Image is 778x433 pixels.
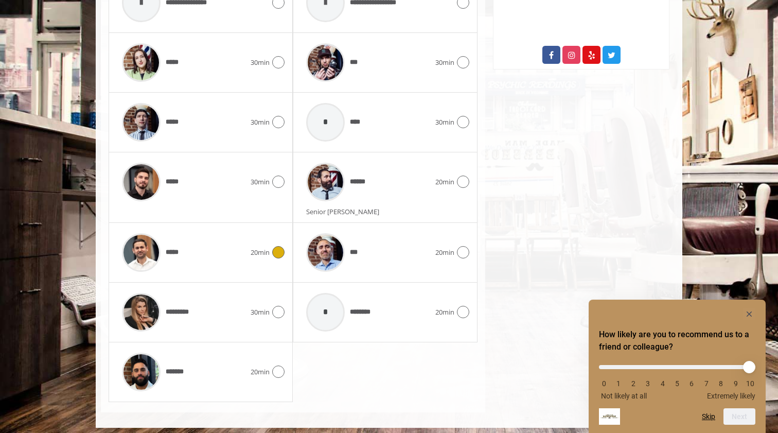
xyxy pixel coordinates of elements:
[251,247,270,258] span: 20min
[643,379,653,388] li: 3
[435,177,454,187] span: 20min
[251,367,270,377] span: 20min
[435,307,454,318] span: 20min
[306,207,384,216] span: Senior [PERSON_NAME]
[658,379,668,388] li: 4
[601,392,647,400] span: Not likely at all
[743,308,755,320] button: Hide survey
[251,177,270,187] span: 30min
[745,379,755,388] li: 10
[435,117,454,128] span: 30min
[435,247,454,258] span: 20min
[599,328,755,353] h2: How likely are you to recommend us to a friend or colleague? Select an option from 0 to 10, with ...
[599,357,755,400] div: How likely are you to recommend us to a friend or colleague? Select an option from 0 to 10, with ...
[702,412,715,421] button: Skip
[723,408,755,425] button: Next question
[686,379,697,388] li: 6
[707,392,755,400] span: Extremely likely
[251,57,270,68] span: 30min
[613,379,624,388] li: 1
[672,379,682,388] li: 5
[599,308,755,425] div: How likely are you to recommend us to a friend or colleague? Select an option from 0 to 10, with ...
[599,379,609,388] li: 0
[716,379,726,388] li: 8
[251,117,270,128] span: 30min
[701,379,712,388] li: 7
[628,379,639,388] li: 2
[435,57,454,68] span: 30min
[731,379,741,388] li: 9
[251,307,270,318] span: 30min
